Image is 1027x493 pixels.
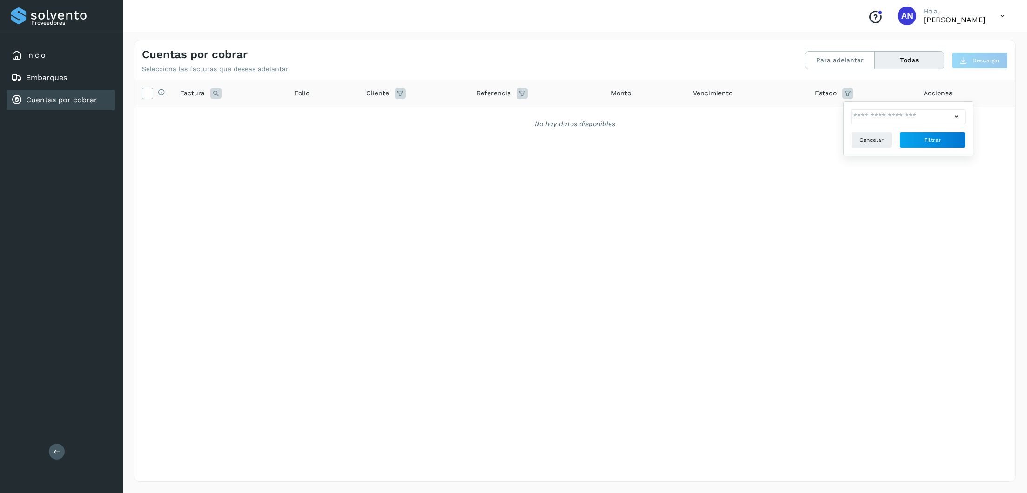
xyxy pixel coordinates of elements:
[693,88,732,98] span: Vencimiento
[973,56,1000,65] span: Descargar
[815,88,837,98] span: Estado
[952,52,1008,69] button: Descargar
[7,90,115,110] div: Cuentas por cobrar
[295,88,309,98] span: Folio
[142,48,248,61] h4: Cuentas por cobrar
[7,67,115,88] div: Embarques
[366,88,389,98] span: Cliente
[924,88,952,98] span: Acciones
[26,95,97,104] a: Cuentas por cobrar
[26,51,46,60] a: Inicio
[924,7,986,15] p: Hola,
[7,45,115,66] div: Inicio
[805,52,875,69] button: Para adelantar
[142,65,289,73] p: Selecciona las facturas que deseas adelantar
[31,20,112,26] p: Proveedores
[26,73,67,82] a: Embarques
[477,88,511,98] span: Referencia
[924,15,986,24] p: Antonio Nacoud Ruiz
[611,88,631,98] span: Monto
[180,88,205,98] span: Factura
[875,52,944,69] button: Todas
[147,119,1003,129] div: No hay datos disponibles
